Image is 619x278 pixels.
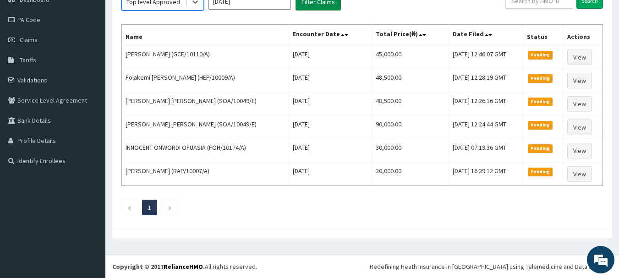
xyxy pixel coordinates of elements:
[20,56,36,64] span: Tariffs
[528,98,553,106] span: Pending
[372,25,449,46] th: Total Price(₦)
[148,203,151,212] a: Page 1 is your current page
[449,93,523,116] td: [DATE] 12:26:16 GMT
[289,45,372,69] td: [DATE]
[567,49,592,65] a: View
[449,25,523,46] th: Date Filed
[150,5,172,27] div: Minimize live chat window
[449,163,523,186] td: [DATE] 16:39:12 GMT
[122,116,289,139] td: [PERSON_NAME] [PERSON_NAME] (SOA/10049/E)
[567,73,592,88] a: View
[567,166,592,182] a: View
[372,45,449,69] td: 45,000.00
[289,163,372,186] td: [DATE]
[289,93,372,116] td: [DATE]
[528,74,553,82] span: Pending
[20,36,38,44] span: Claims
[122,45,289,69] td: [PERSON_NAME] (GCE/10110/A)
[127,203,131,212] a: Previous page
[164,262,203,271] a: RelianceHMO
[122,139,289,163] td: INNOCENT ONWORDI OFUASIA (FOH/10174/A)
[289,116,372,139] td: [DATE]
[372,93,449,116] td: 48,500.00
[564,25,603,46] th: Actions
[289,69,372,93] td: [DATE]
[105,255,619,278] footer: All rights reserved.
[528,168,553,176] span: Pending
[53,82,126,174] span: We're online!
[372,139,449,163] td: 30,000.00
[449,116,523,139] td: [DATE] 12:24:44 GMT
[528,121,553,129] span: Pending
[370,262,612,271] div: Redefining Heath Insurance in [GEOGRAPHIC_DATA] using Telemedicine and Data Science!
[449,69,523,93] td: [DATE] 12:28:19 GMT
[122,163,289,186] td: [PERSON_NAME] (RAP/10007/A)
[449,45,523,69] td: [DATE] 12:46:07 GMT
[112,262,205,271] strong: Copyright © 2017 .
[5,183,175,215] textarea: Type your message and hit 'Enter'
[567,120,592,135] a: View
[567,96,592,112] a: View
[289,25,372,46] th: Encounter Date
[449,139,523,163] td: [DATE] 07:19:36 GMT
[523,25,564,46] th: Status
[289,139,372,163] td: [DATE]
[528,144,553,153] span: Pending
[48,51,154,63] div: Chat with us now
[17,46,37,69] img: d_794563401_company_1708531726252_794563401
[122,69,289,93] td: Folakemi [PERSON_NAME] (HEP/10009/A)
[372,69,449,93] td: 48,500.00
[528,51,553,59] span: Pending
[567,143,592,158] a: View
[372,163,449,186] td: 30,000.00
[168,203,172,212] a: Next page
[372,116,449,139] td: 90,000.00
[122,25,289,46] th: Name
[122,93,289,116] td: [PERSON_NAME] [PERSON_NAME] (SOA/10049/E)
